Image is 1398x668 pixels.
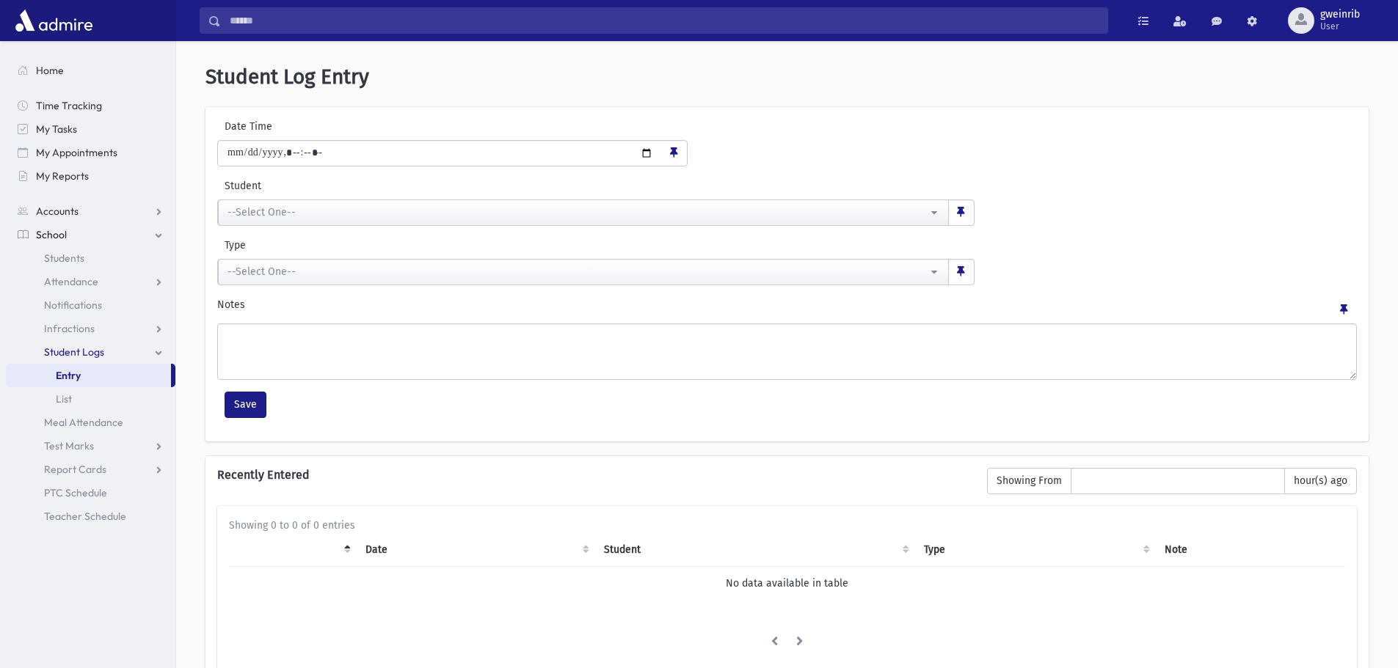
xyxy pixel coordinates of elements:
[44,345,104,359] span: Student Logs
[44,463,106,476] span: Report Cards
[44,416,123,429] span: Meal Attendance
[218,199,949,226] button: --Select One--
[217,238,596,253] label: Type
[36,99,102,112] span: Time Tracking
[217,178,722,194] label: Student
[1320,9,1360,21] span: gweinrib
[6,246,175,270] a: Students
[12,6,96,35] img: AdmirePro
[6,223,175,246] a: School
[205,65,369,89] span: Student Log Entry
[6,387,175,411] a: List
[6,59,175,82] a: Home
[6,94,175,117] a: Time Tracking
[1320,21,1360,32] span: User
[6,434,175,458] a: Test Marks
[221,7,1107,34] input: Search
[6,117,175,141] a: My Tasks
[36,169,89,183] span: My Reports
[36,205,79,218] span: Accounts
[225,392,266,418] button: Save
[56,392,72,405] span: List
[357,533,595,567] th: Date: activate to sort column ascending
[6,164,175,188] a: My Reports
[56,369,81,382] span: Entry
[6,458,175,481] a: Report Cards
[217,119,413,134] label: Date Time
[229,566,1345,600] td: No data available in table
[1156,533,1345,567] th: Note
[227,205,928,220] div: --Select One--
[6,411,175,434] a: Meal Attendance
[229,518,1345,533] div: Showing 0 to 0 of 0 entries
[36,122,77,136] span: My Tasks
[44,298,102,312] span: Notifications
[1284,468,1357,494] span: hour(s) ago
[6,340,175,364] a: Student Logs
[6,293,175,317] a: Notifications
[44,322,95,335] span: Infractions
[44,510,126,523] span: Teacher Schedule
[44,252,84,265] span: Students
[36,146,117,159] span: My Appointments
[217,468,972,482] h6: Recently Entered
[6,317,175,340] a: Infractions
[987,468,1071,494] span: Showing From
[6,504,175,528] a: Teacher Schedule
[44,275,98,288] span: Attendance
[218,259,949,285] button: --Select One--
[6,199,175,223] a: Accounts
[6,141,175,164] a: My Appointments
[595,533,915,567] th: Student: activate to sort column ascending
[6,270,175,293] a: Attendance
[44,439,94,452] span: Test Marks
[227,264,928,279] div: --Select One--
[44,486,107,499] span: PTC Schedule
[6,481,175,504] a: PTC Schedule
[36,64,64,77] span: Home
[6,364,171,387] a: Entry
[217,297,245,318] label: Notes
[915,533,1156,567] th: Type: activate to sort column ascending
[36,228,67,241] span: School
